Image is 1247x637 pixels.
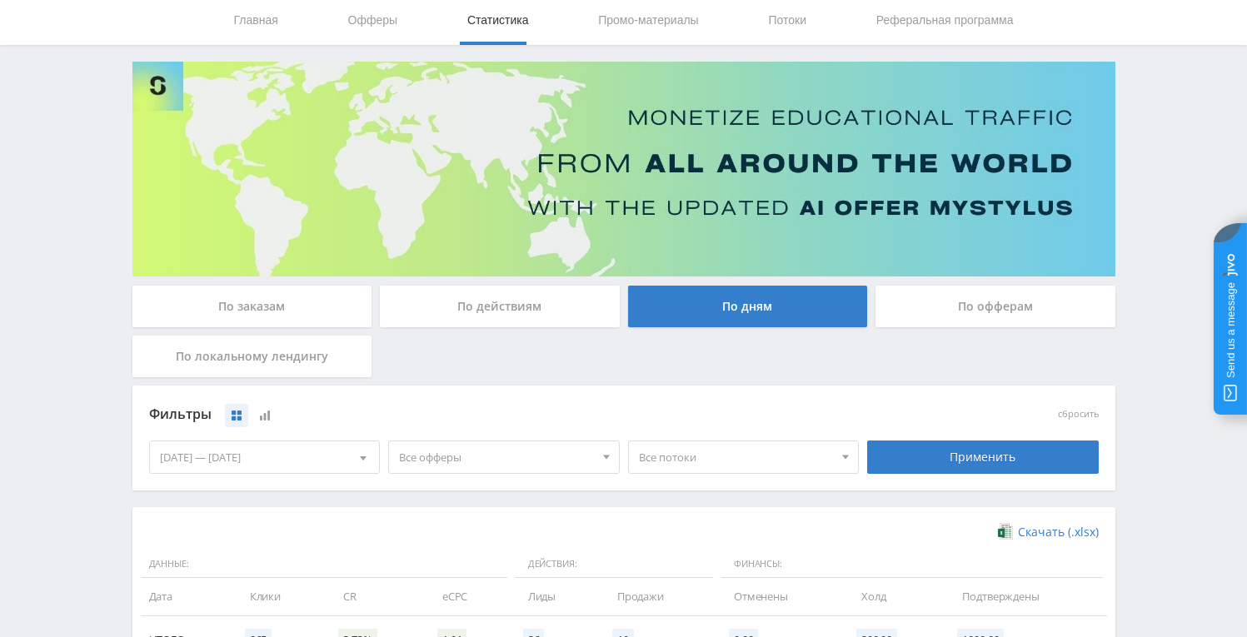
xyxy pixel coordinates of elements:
[132,62,1115,276] img: Banner
[1018,525,1099,539] span: Скачать (.xlsx)
[233,578,327,615] td: Клики
[998,524,1098,540] a: Скачать (.xlsx)
[141,550,507,579] span: Данные:
[628,286,868,327] div: По дням
[399,441,594,473] span: Все офферы
[717,578,845,615] td: Отменены
[1058,409,1099,420] button: сбросить
[516,550,713,579] span: Действия:
[945,578,1106,615] td: Подтверждены
[426,578,511,615] td: eCPC
[875,286,1115,327] div: По офферам
[998,523,1012,540] img: xlsx
[845,578,945,615] td: Холд
[867,440,1099,474] div: Применить
[721,550,1103,579] span: Финансы:
[132,286,372,327] div: По заказам
[141,578,233,615] td: Дата
[132,336,372,377] div: По локальному лендингу
[150,441,380,473] div: [DATE] — [DATE]
[327,578,425,615] td: CR
[149,402,860,427] div: Фильтры
[601,578,717,615] td: Продажи
[639,441,834,473] span: Все потоки
[380,286,620,327] div: По действиям
[511,578,601,615] td: Лиды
